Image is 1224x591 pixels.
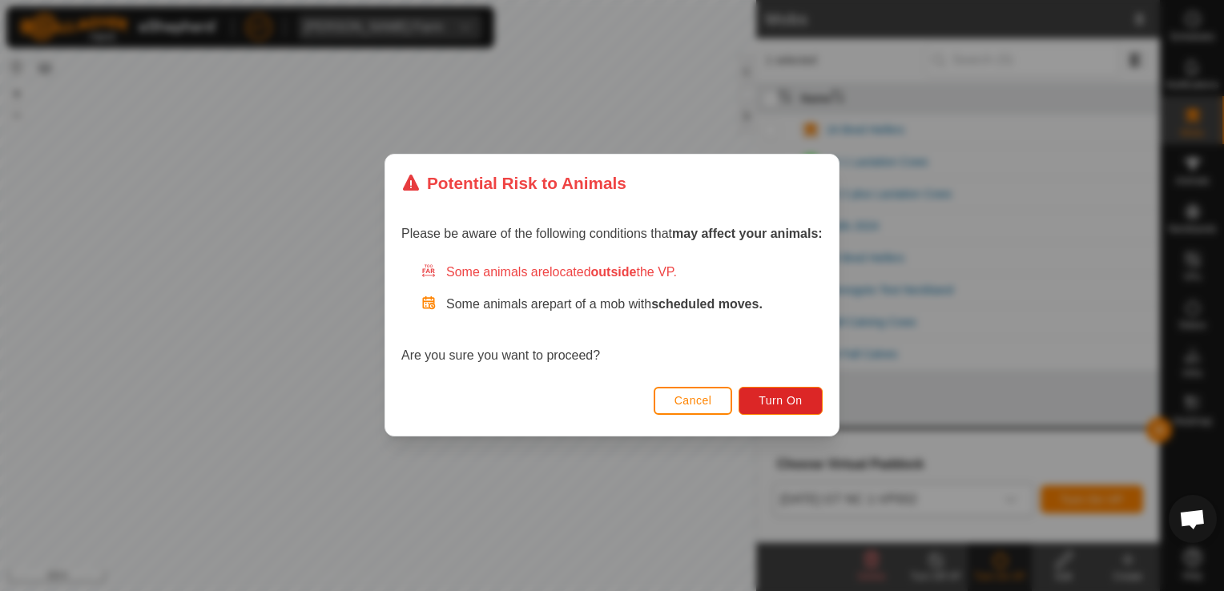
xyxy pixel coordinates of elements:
strong: may affect your animals: [672,227,823,241]
span: located the VP. [550,266,677,279]
div: Are you sure you want to proceed? [401,263,823,366]
div: Potential Risk to Animals [401,171,626,195]
div: Some animals are [421,263,823,283]
p: Some animals are [446,295,823,315]
span: Turn On [759,395,803,408]
span: Cancel [674,395,712,408]
button: Turn On [739,387,823,415]
span: Please be aware of the following conditions that [401,227,823,241]
div: Open chat [1169,495,1217,543]
strong: outside [591,266,637,279]
span: part of a mob with [550,298,763,312]
button: Cancel [654,387,733,415]
strong: scheduled moves. [651,298,763,312]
